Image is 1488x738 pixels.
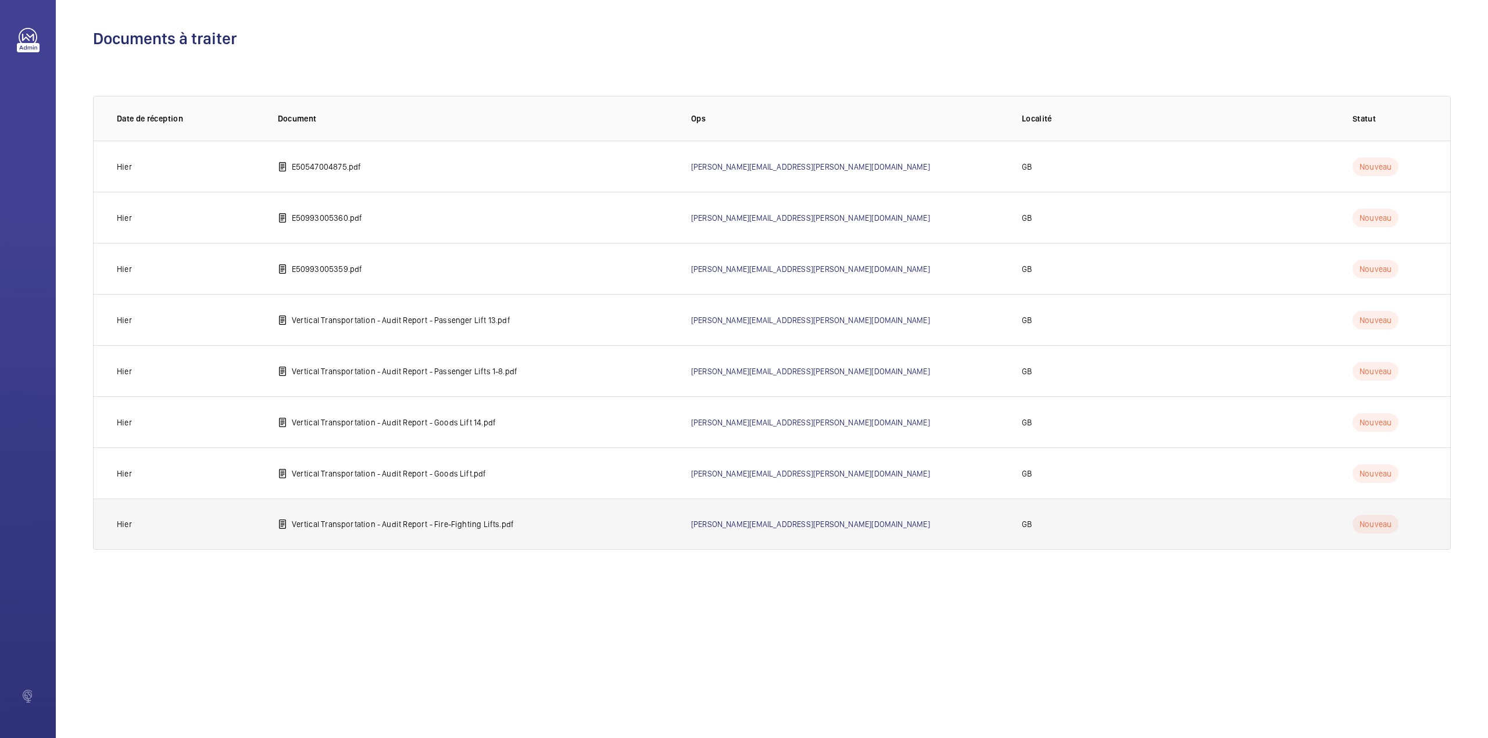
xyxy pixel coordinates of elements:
p: E50993005359.pdf [292,263,363,275]
p: Hier [117,314,132,326]
p: Nouveau [1353,260,1398,278]
p: Nouveau [1353,464,1398,483]
p: Nouveau [1353,413,1398,432]
p: Vertical Transportation - Audit Report - Fire-Fighting Lifts.pdf [292,518,514,530]
p: Localité [1022,113,1334,124]
a: [PERSON_NAME][EMAIL_ADDRESS][PERSON_NAME][DOMAIN_NAME] [691,264,930,274]
p: GB [1022,161,1032,173]
p: E50547004875.pdf [292,161,362,173]
p: Vertical Transportation - Audit Report - Passenger Lift 13.pdf [292,314,510,326]
p: Vertical Transportation - Audit Report - Passenger Lifts 1-8.pdf [292,366,518,377]
p: Vertical Transportation - Audit Report - Goods Lift 14.pdf [292,417,496,428]
p: Statut [1353,113,1427,124]
p: Hier [117,263,132,275]
p: GB [1022,212,1032,224]
a: [PERSON_NAME][EMAIL_ADDRESS][PERSON_NAME][DOMAIN_NAME] [691,469,930,478]
a: [PERSON_NAME][EMAIL_ADDRESS][PERSON_NAME][DOMAIN_NAME] [691,367,930,376]
p: Hier [117,366,132,377]
p: Nouveau [1353,209,1398,227]
p: E50993005360.pdf [292,212,363,224]
p: Hier [117,417,132,428]
p: Nouveau [1353,311,1398,329]
p: GB [1022,314,1032,326]
h1: Documents à traiter [93,28,1451,49]
p: Vertical Transportation - Audit Report - Goods Lift.pdf [292,468,487,479]
p: Nouveau [1353,157,1398,176]
p: GB [1022,518,1032,530]
p: GB [1022,263,1032,275]
p: GB [1022,366,1032,377]
p: Hier [117,161,132,173]
a: [PERSON_NAME][EMAIL_ADDRESS][PERSON_NAME][DOMAIN_NAME] [691,316,930,325]
a: [PERSON_NAME][EMAIL_ADDRESS][PERSON_NAME][DOMAIN_NAME] [691,418,930,427]
a: [PERSON_NAME][EMAIL_ADDRESS][PERSON_NAME][DOMAIN_NAME] [691,162,930,171]
p: Hier [117,468,132,479]
p: Nouveau [1353,515,1398,533]
a: [PERSON_NAME][EMAIL_ADDRESS][PERSON_NAME][DOMAIN_NAME] [691,213,930,223]
p: GB [1022,417,1032,428]
p: Nouveau [1353,362,1398,381]
p: Ops [691,113,1003,124]
p: GB [1022,468,1032,479]
p: Document [278,113,673,124]
p: Date de réception [117,113,259,124]
p: Hier [117,212,132,224]
p: Hier [117,518,132,530]
a: [PERSON_NAME][EMAIL_ADDRESS][PERSON_NAME][DOMAIN_NAME] [691,520,930,529]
